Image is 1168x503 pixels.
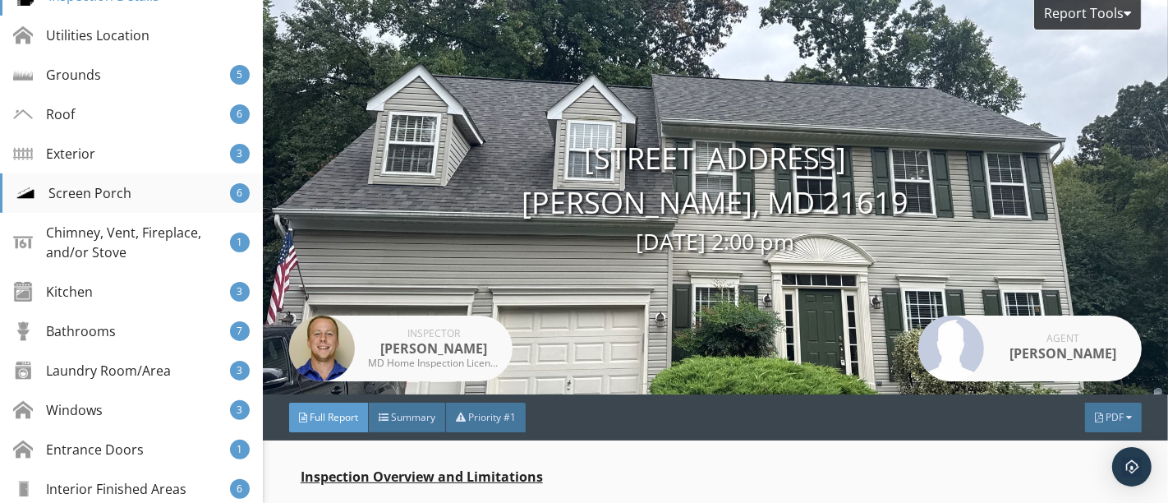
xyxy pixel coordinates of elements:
div: Utilities Location [13,25,149,45]
div: 3 [230,282,250,302]
div: 6 [230,183,250,203]
div: Interior Finished Areas [13,479,186,499]
div: [DATE] 2:00 pm [263,225,1168,259]
div: 6 [230,104,250,124]
strong: Inspection Overview and Limitations [301,468,543,486]
div: Windows [13,400,103,420]
div: 5 [230,65,250,85]
div: Entrance Doors [13,440,144,459]
div: Chimney, Vent, Fireplace, and/or Stove [13,223,230,262]
a: Inspector [PERSON_NAME] MD Home Inspection License # 30430 [289,316,513,381]
div: Laundry Room/Area [13,361,171,381]
div: [STREET_ADDRESS] [PERSON_NAME], MD 21619 [263,136,1168,259]
div: 1 [230,233,250,252]
div: Kitchen [13,282,93,302]
div: [PERSON_NAME] [368,339,499,358]
div: Open Intercom Messenger [1112,447,1152,487]
div: Exterior [13,144,95,164]
span: Summary [391,410,435,424]
div: [PERSON_NAME] [997,344,1129,363]
div: MD Home Inspection License # 30430 [368,358,499,368]
div: 3 [230,144,250,164]
div: 3 [230,400,250,420]
div: Grounds [13,65,101,85]
span: Priority #1 [468,410,516,424]
span: PDF [1106,410,1124,424]
div: 6 [230,479,250,499]
img: missingagentphoto.jpg [918,316,984,381]
div: 3 [230,361,250,381]
span: Full Report [310,410,358,424]
div: Roof [13,104,75,124]
div: Inspector [368,329,499,339]
div: 7 [230,321,250,341]
img: me_pic.jpg [289,316,355,381]
div: Bathrooms [13,321,116,341]
div: 1 [230,440,250,459]
div: Screen Porch [16,183,131,203]
div: Agent [997,334,1129,344]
